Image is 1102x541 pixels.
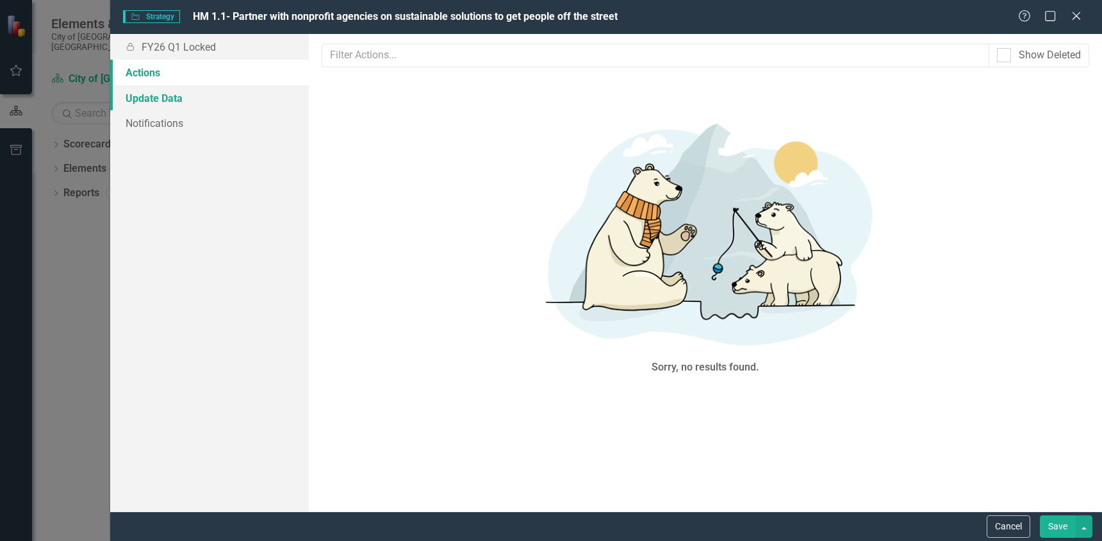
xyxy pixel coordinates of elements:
[513,106,898,357] img: No results found
[1040,515,1076,538] button: Save
[110,60,309,85] a: Actions
[987,515,1030,538] button: Cancel
[193,10,618,22] span: HM 1.1- Partner with nonprofit agencies on sustainable solutions to get people off the street
[110,110,309,136] a: Notifications
[322,44,989,67] input: Filter Actions...
[110,34,309,60] a: FY26 Q1 Locked
[123,10,180,23] span: Strategy
[652,360,759,375] div: Sorry, no results found.
[1019,48,1081,63] div: Show Deleted
[110,85,309,111] a: Update Data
